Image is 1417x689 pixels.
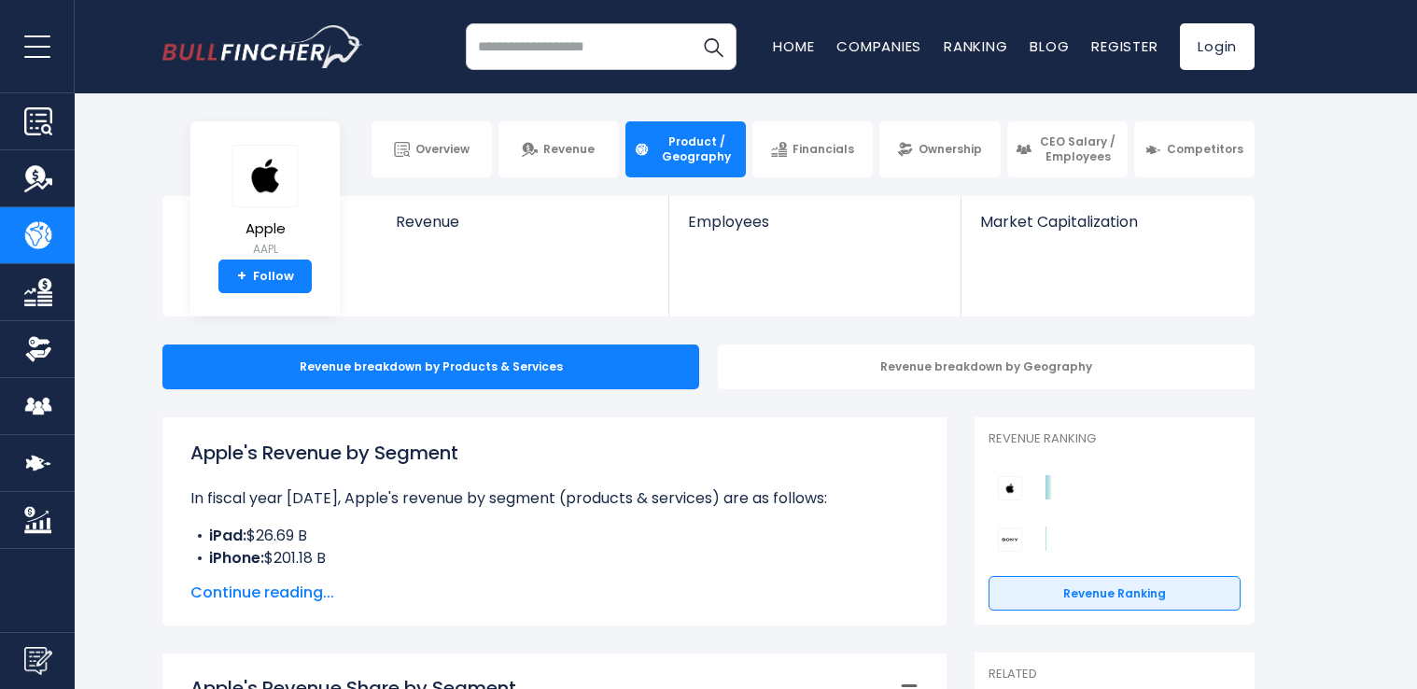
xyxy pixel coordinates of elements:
[688,213,941,231] span: Employees
[980,213,1234,231] span: Market Capitalization
[1180,23,1255,70] a: Login
[498,121,619,177] a: Revenue
[773,36,814,56] a: Home
[190,582,919,604] span: Continue reading...
[1091,36,1157,56] a: Register
[998,476,1022,500] img: Apple competitors logo
[543,142,595,157] span: Revenue
[231,144,299,260] a: Apple AAPL
[237,268,246,285] strong: +
[209,525,246,546] b: iPad:
[372,121,492,177] a: Overview
[377,196,669,262] a: Revenue
[190,487,919,510] p: In fiscal year [DATE], Apple's revenue by segment (products & services) are as follows:
[415,142,470,157] span: Overview
[625,121,746,177] a: Product / Geography
[232,241,298,258] small: AAPL
[944,36,1007,56] a: Ranking
[793,142,854,157] span: Financials
[218,260,312,293] a: +Follow
[190,525,919,547] li: $26.69 B
[669,196,960,262] a: Employees
[24,335,52,363] img: Ownership
[1037,134,1119,163] span: CEO Salary / Employees
[655,134,737,163] span: Product / Geography
[752,121,873,177] a: Financials
[162,344,699,389] div: Revenue breakdown by Products & Services
[989,576,1241,612] a: Revenue Ranking
[989,667,1241,682] p: Related
[190,439,919,467] h1: Apple's Revenue by Segment
[690,23,737,70] button: Search
[1007,121,1128,177] a: CEO Salary / Employees
[1134,121,1255,177] a: Competitors
[396,213,651,231] span: Revenue
[190,547,919,569] li: $201.18 B
[1030,36,1069,56] a: Blog
[919,142,982,157] span: Ownership
[209,547,264,569] b: iPhone:
[1167,142,1243,157] span: Competitors
[232,221,298,237] span: Apple
[162,25,363,68] img: bullfincher logo
[998,527,1022,552] img: Sony Group Corporation competitors logo
[162,25,363,68] a: Go to homepage
[718,344,1255,389] div: Revenue breakdown by Geography
[961,196,1253,262] a: Market Capitalization
[989,431,1241,447] p: Revenue Ranking
[879,121,1000,177] a: Ownership
[836,36,921,56] a: Companies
